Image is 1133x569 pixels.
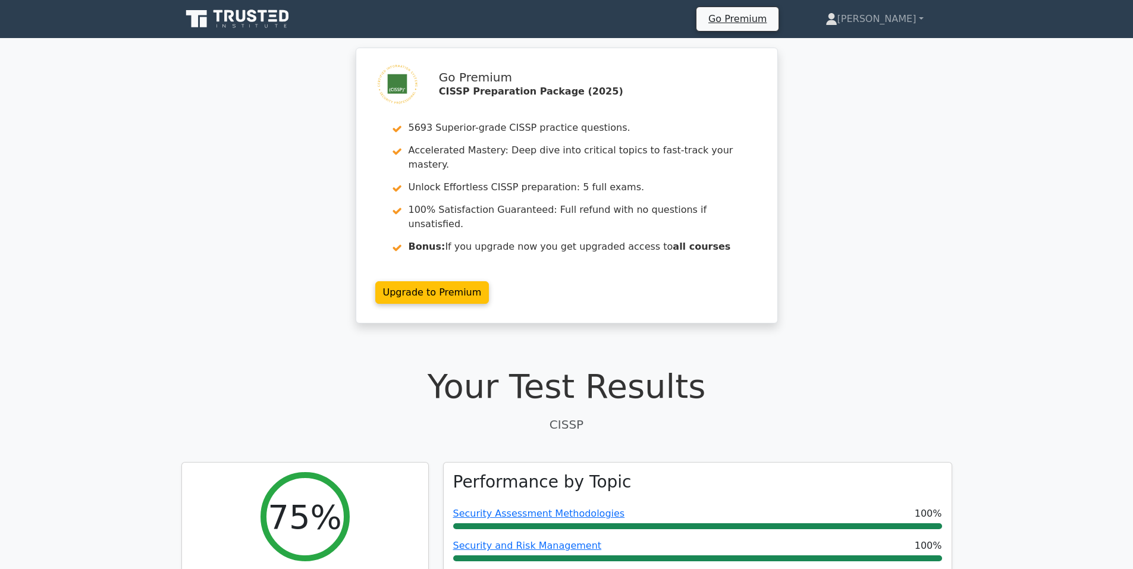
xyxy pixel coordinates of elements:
[915,507,942,521] span: 100%
[453,472,632,492] h3: Performance by Topic
[701,11,774,27] a: Go Premium
[181,366,952,406] h1: Your Test Results
[375,281,489,304] a: Upgrade to Premium
[915,539,942,553] span: 100%
[268,497,341,537] h2: 75%
[453,540,602,551] a: Security and Risk Management
[453,508,625,519] a: Security Assessment Methodologies
[181,416,952,433] p: CISSP
[797,7,952,31] a: [PERSON_NAME]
